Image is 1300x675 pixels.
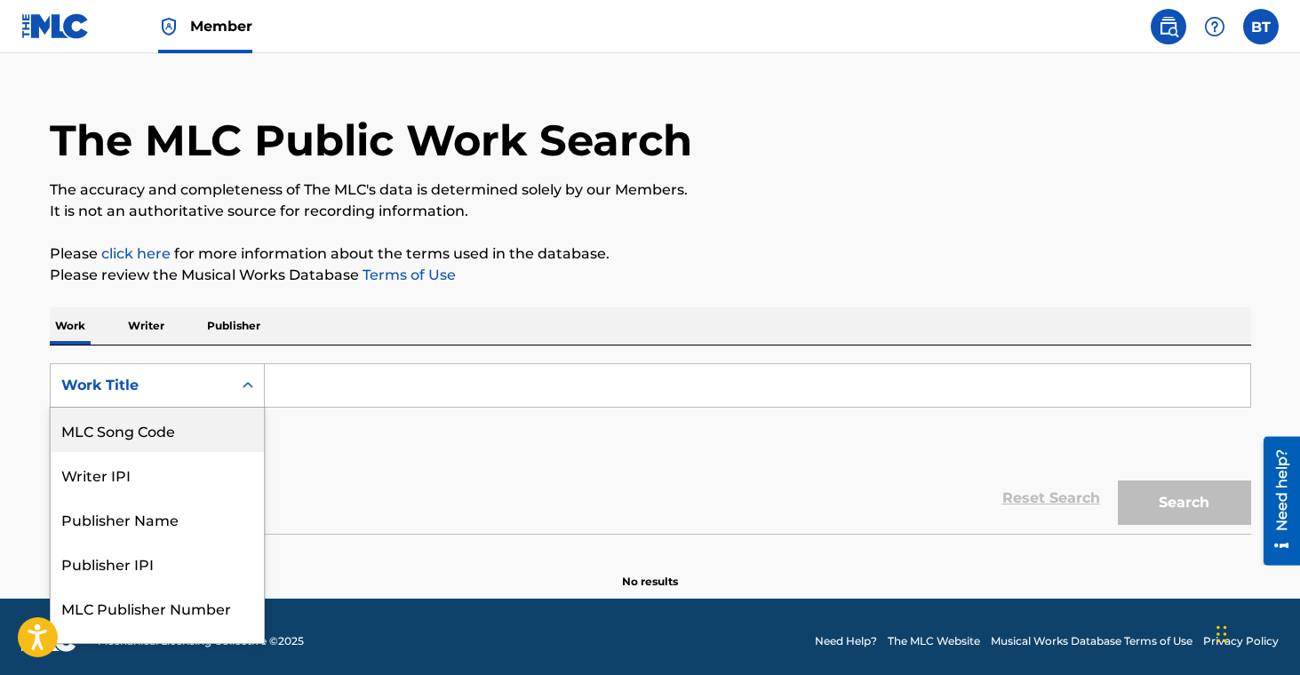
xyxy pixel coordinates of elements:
img: search [1158,16,1179,37]
span: Member [190,16,252,36]
a: click here [101,245,171,262]
div: Publisher Name [51,496,264,541]
a: Need Help? [815,633,877,649]
p: Please for more information about the terms used in the database. [50,243,1251,265]
div: Publisher IPI [51,541,264,585]
a: Privacy Policy [1203,633,1279,649]
p: No results [622,552,678,590]
div: User Menu [1243,9,1279,44]
div: Writer IPI [51,452,264,496]
a: Terms of Use [359,266,456,283]
div: Drag [1216,607,1227,661]
a: The MLC Website [888,633,980,649]
div: MLC Publisher Number [51,585,264,630]
img: help [1204,16,1225,37]
img: Top Rightsholder [158,16,179,37]
p: Please review the Musical Works Database [50,265,1251,286]
div: Work Title [61,375,221,396]
p: Publisher [202,307,266,345]
h1: The MLC Public Work Search [50,114,692,167]
div: Work Title [51,630,264,674]
form: Search Form [50,363,1251,534]
div: MLC Song Code [51,408,264,452]
div: Help [1197,9,1232,44]
iframe: Chat Widget [1211,590,1300,675]
iframe: Resource Center [1250,437,1300,566]
p: The accuracy and completeness of The MLC's data is determined solely by our Members. [50,179,1251,201]
p: Writer [123,307,170,345]
a: Public Search [1151,9,1186,44]
img: MLC Logo [21,13,90,39]
p: It is not an authoritative source for recording information. [50,201,1251,222]
div: Need help? [20,12,44,94]
p: Work [50,307,91,345]
a: Musical Works Database Terms of Use [991,633,1192,649]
